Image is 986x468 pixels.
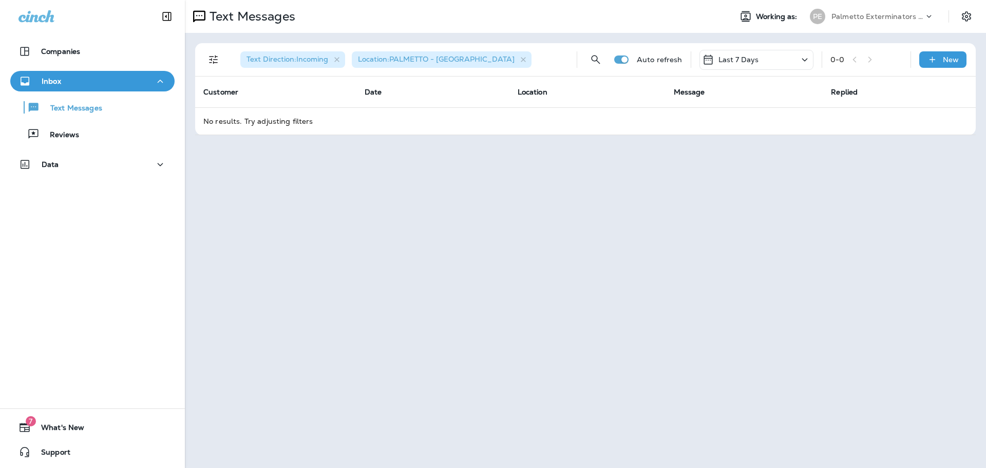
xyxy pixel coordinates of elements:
button: 7What's New [10,417,175,438]
span: Text Direction : Incoming [246,54,328,64]
span: Location [518,87,547,97]
p: Inbox [42,77,61,85]
td: No results. Try adjusting filters [195,107,976,135]
span: What's New [31,423,84,436]
button: Inbox [10,71,175,91]
button: Collapse Sidebar [153,6,181,27]
button: Settings [957,7,976,26]
div: Text Direction:Incoming [240,51,345,68]
span: Support [31,448,70,460]
p: New [943,55,959,64]
p: Last 7 Days [718,55,759,64]
p: Palmetto Exterminators LLC [831,12,924,21]
div: Location:PALMETTO - [GEOGRAPHIC_DATA] [352,51,532,68]
span: Location : PALMETTO - [GEOGRAPHIC_DATA] [358,54,515,64]
p: Reviews [40,130,79,140]
span: Replied [831,87,858,97]
button: Data [10,154,175,175]
button: Companies [10,41,175,62]
p: Text Messages [205,9,295,24]
div: 0 - 0 [830,55,844,64]
p: Text Messages [40,104,102,114]
div: PE [810,9,825,24]
button: Support [10,442,175,462]
span: Message [674,87,705,97]
span: Customer [203,87,238,97]
button: Filters [203,49,224,70]
span: Working as: [756,12,800,21]
p: Auto refresh [637,55,682,64]
span: Date [365,87,382,97]
button: Text Messages [10,97,175,118]
button: Reviews [10,123,175,145]
p: Data [42,160,59,169]
button: Search Messages [585,49,606,70]
p: Companies [41,47,80,55]
span: 7 [26,416,36,426]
